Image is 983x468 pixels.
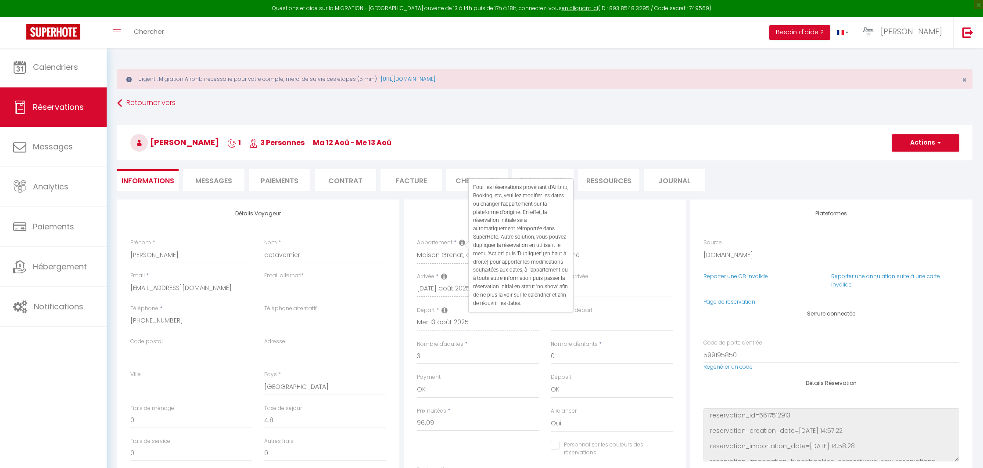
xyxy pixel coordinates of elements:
[33,261,87,272] span: Hébergement
[769,25,830,40] button: Besoin d'aide ?
[562,4,598,12] a: en cliquant ici
[130,210,386,217] h4: Détails Voyageur
[264,337,285,346] label: Adresse
[134,27,164,36] span: Chercher
[264,370,277,379] label: Pays
[881,26,942,37] span: [PERSON_NAME]
[417,407,446,415] label: Prix nuitées
[644,169,705,191] li: Journal
[417,239,452,247] label: Appartement
[512,169,574,191] li: FORMULAIRES
[417,306,435,315] label: Départ
[855,17,953,48] a: ... [PERSON_NAME]
[417,272,434,281] label: Arrivée
[33,62,78,73] span: Calendriers
[315,169,376,191] li: Contrat
[264,437,294,446] label: Autres frais
[446,169,508,191] li: CHECKLISTS
[703,210,959,217] h4: Plateformes
[264,272,303,280] label: Email alternatif
[130,370,141,379] label: Ville
[703,239,722,247] label: Source
[130,239,151,247] label: Prénom
[26,24,80,40] img: Super Booking
[551,407,577,415] label: A relancer
[417,210,673,217] h4: Détails Réservation
[33,141,73,152] span: Messages
[195,176,232,186] span: Messages
[469,179,573,312] div: Pour les réservations provenant d'Airbnb, Booking, etc, veuillez modifier les dates ou changer l'...
[249,138,305,148] span: 3 Personnes
[264,404,302,413] label: Taxe de séjour
[249,169,310,191] li: Paiements
[862,25,875,38] img: ...
[417,340,463,348] label: Nombre d'adultes
[578,169,639,191] li: Ressources
[962,74,967,85] span: ×
[33,181,68,192] span: Analytics
[117,69,972,89] div: Urgent : Migration Airbnb nécessaire pour votre compte, merci de suivre ces étapes (5 min) -
[227,138,241,148] span: 1
[130,305,158,313] label: Téléphone
[130,437,170,446] label: Frais de service
[962,27,973,38] img: logout
[130,404,174,413] label: Frais de ménage
[962,76,967,84] button: Close
[127,17,171,48] a: Chercher
[703,339,762,347] label: Code de porte d'entrée
[892,134,959,152] button: Actions
[380,169,442,191] li: Facture
[831,272,940,288] a: Reporter une annulation suite à une carte invalide
[130,337,163,346] label: Code postal
[703,311,959,317] h4: Serrure connectée
[33,221,74,232] span: Paiements
[551,340,598,348] label: Nombre d'enfants
[703,363,753,370] a: Regénérer un code
[130,137,219,148] span: [PERSON_NAME]
[264,239,277,247] label: Nom
[313,138,391,148] span: ma 12 Aoû - me 13 Aoû
[551,373,571,381] label: Deposit
[703,380,959,386] h4: Détails Réservation
[703,298,755,305] a: Page de réservation
[946,431,983,468] iframe: LiveChat chat widget
[703,272,768,280] a: Reporter une CB invalide
[117,95,972,111] a: Retourner vers
[264,305,317,313] label: Téléphone alternatif
[117,169,179,191] li: Informations
[130,272,145,280] label: Email
[33,102,84,112] span: Réservations
[381,75,435,83] a: [URL][DOMAIN_NAME]
[34,301,83,312] span: Notifications
[417,373,441,381] label: Payment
